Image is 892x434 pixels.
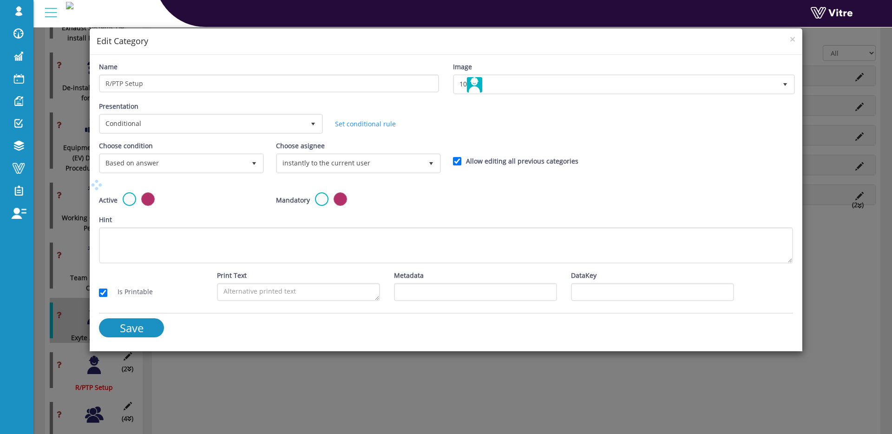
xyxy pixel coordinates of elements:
[246,155,262,171] span: select
[100,155,246,171] span: Based on answer
[99,195,118,205] label: Active
[790,33,795,46] span: ×
[335,119,396,128] a: Set conditional rule
[276,141,325,151] label: Choose asignee
[99,141,153,151] label: Choose condition
[100,115,305,132] span: Conditional
[108,287,153,297] label: Is Printable
[777,76,794,92] span: select
[571,270,597,281] label: DataKey
[99,215,112,225] label: Hint
[276,195,310,205] label: Mandatory
[790,34,795,44] button: Close
[99,318,164,337] input: Save
[217,270,247,281] label: Print Text
[305,115,321,132] span: select
[453,62,472,72] label: Image
[394,270,424,281] label: Metadata
[277,155,423,171] span: instantly to the current user
[454,76,777,92] span: 10
[99,101,138,112] label: Presentation
[97,35,795,47] h4: Edit Category
[466,156,578,166] label: Allow editing all previous categories
[99,62,118,72] label: Name
[467,77,482,92] img: WizardIcon10.png
[423,155,439,171] span: select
